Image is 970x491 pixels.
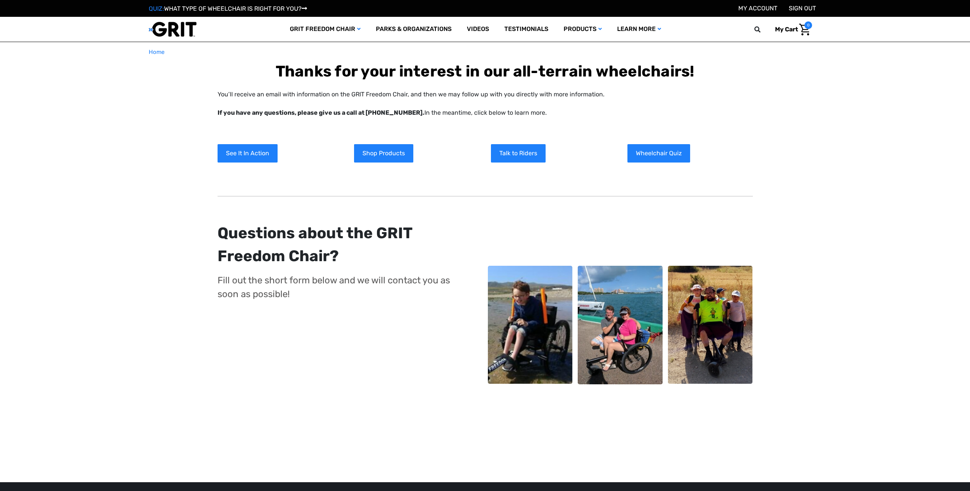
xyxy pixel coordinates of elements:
a: QUIZ:WHAT TYPE OF WHEELCHAIR IS RIGHT FOR YOU? [149,5,307,12]
a: Parks & Organizations [368,17,459,42]
a: Wheelchair Quiz [627,144,690,163]
b: Thanks for your interest in our all-terrain wheelchairs! [276,62,695,80]
a: Account [738,5,777,12]
div: Questions about the GRIT Freedom Chair? [218,222,459,268]
span: Home [149,49,164,55]
strong: If you have any questions, please give us a call at [PHONE_NUMBER]. [218,109,424,116]
a: Videos [459,17,497,42]
span: My Cart [775,26,798,33]
a: Learn More [609,17,669,42]
a: Sign out [789,5,816,12]
input: Search [758,21,769,37]
p: Fill out the short form below and we will contact you as soon as possible! [218,273,459,301]
iframe: Form 0 [218,307,459,429]
a: Cart with 0 items [769,21,812,37]
a: See It In Action [218,144,278,163]
span: QUIZ: [149,5,164,12]
nav: Breadcrumb [149,48,822,57]
span: 0 [804,21,812,29]
a: Testimonials [497,17,556,42]
a: Products [556,17,609,42]
a: Shop Products [354,144,413,163]
a: Home [149,48,164,57]
a: GRIT Freedom Chair [282,17,368,42]
img: Cart [799,24,810,36]
img: GRIT All-Terrain Wheelchair and Mobility Equipment [149,21,197,37]
a: Talk to Riders [491,144,546,163]
p: You’ll receive an email with information on the GRIT Freedom Chair, and then we may follow up wit... [218,90,753,117]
